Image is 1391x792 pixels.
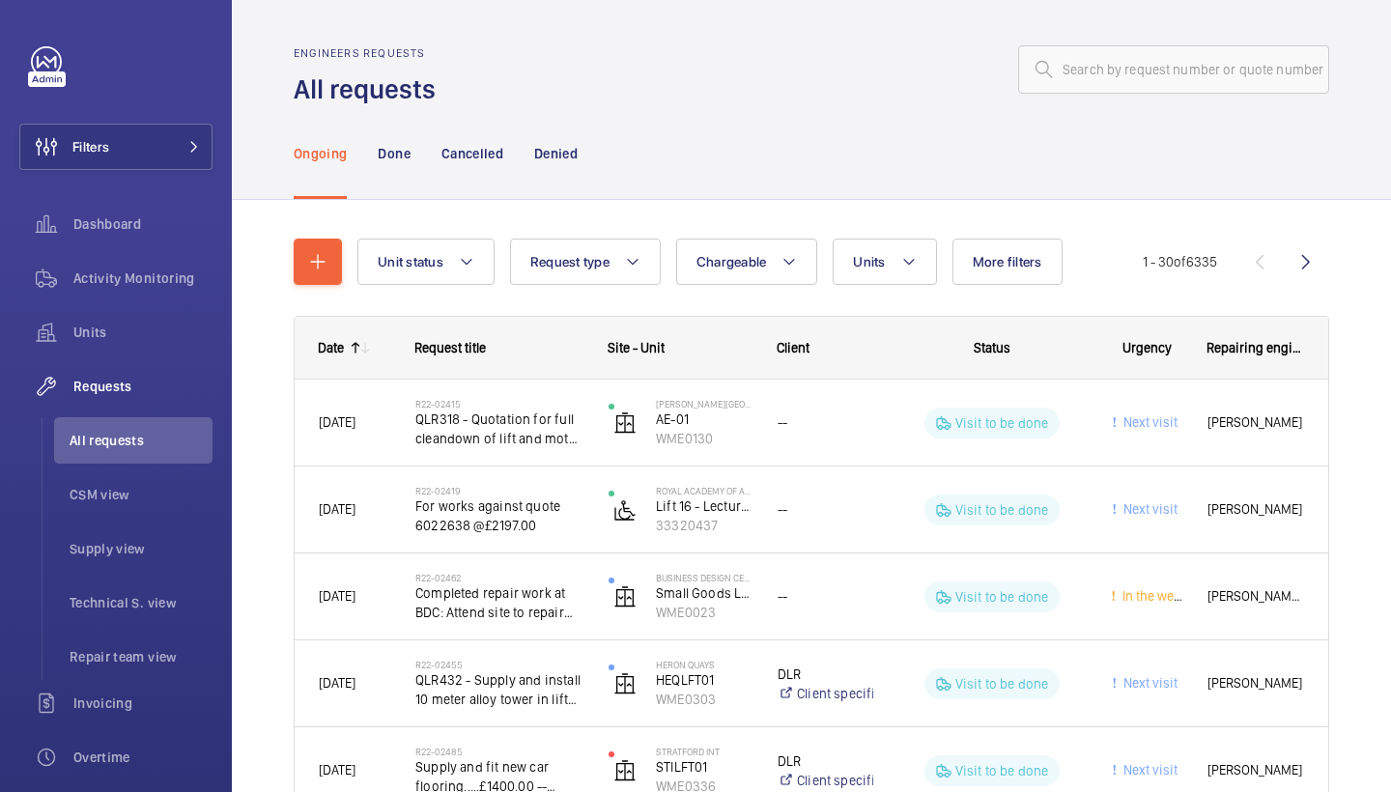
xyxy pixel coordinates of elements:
span: In the week [1119,588,1187,604]
span: 1 - 30 6335 [1143,255,1217,269]
p: Visit to be done [955,674,1049,693]
h1: All requests [294,71,447,107]
span: [DATE] [319,501,355,517]
span: Repairing engineer [1206,340,1305,355]
p: WME0303 [656,690,752,709]
span: Request title [414,340,486,355]
p: Lift 16 - Lecture Theater Disabled Lift ([PERSON_NAME]) ([GEOGRAPHIC_DATA] ) [656,496,752,516]
span: [PERSON_NAME] [1207,672,1304,694]
span: [PERSON_NAME] [1207,411,1304,434]
button: Request type [510,239,661,285]
p: Heron Quays [656,659,752,670]
span: Next visit [1120,501,1178,517]
span: Completed repair work at BDC: Attend site to repair damaged slam post, remove the damaged panel, ... [415,583,583,622]
div: -- [778,498,873,521]
p: DLR [778,665,873,684]
p: Visit to be done [955,761,1049,780]
span: Repair team view [70,647,213,666]
a: Client specific [778,684,873,703]
span: QLR432 - Supply and install 10 meter alloy tower in lift shaft to disengage safety gear. Remove t... [415,670,583,709]
p: Ongoing [294,144,347,163]
span: Invoicing [73,693,213,713]
span: Chargeable [696,254,767,269]
h2: R22-02455 [415,659,583,670]
div: Date [318,340,344,355]
img: elevator.svg [613,759,637,782]
button: Units [833,239,936,285]
span: Requests [73,377,213,396]
p: Cancelled [441,144,503,163]
span: [DATE] [319,588,355,604]
span: CSM view [70,485,213,504]
span: [DATE] [319,675,355,691]
h2: R22-02419 [415,485,583,496]
span: [PERSON_NAME] [1207,498,1304,521]
h2: R22-02462 [415,572,583,583]
span: Client [777,340,809,355]
p: Small Goods Lift Loading Bay Front [656,583,752,603]
button: Chargeable [676,239,818,285]
span: More filters [973,254,1042,269]
p: Visit to be done [955,413,1049,433]
span: Next visit [1120,675,1178,691]
span: Urgency [1122,340,1172,355]
span: Units [73,323,213,342]
p: STILFT01 [656,757,752,777]
p: 33320437 [656,516,752,535]
a: Client specific [778,771,873,790]
span: Unit status [378,254,443,269]
span: [PERSON_NAME] [1207,759,1304,781]
p: WME0130 [656,429,752,448]
p: [PERSON_NAME][GEOGRAPHIC_DATA] [656,398,752,410]
span: Overtime [73,748,213,767]
span: Next visit [1120,762,1178,778]
h2: R22-02415 [415,398,583,410]
p: DLR [778,751,873,771]
p: Visit to be done [955,500,1049,520]
img: platform_lift.svg [613,498,637,522]
img: elevator.svg [613,411,637,435]
button: Unit status [357,239,495,285]
p: Business Design Centre [656,572,752,583]
span: Request type [530,254,610,269]
p: WME0023 [656,603,752,622]
span: Site - Unit [608,340,665,355]
img: elevator.svg [613,672,637,695]
span: [PERSON_NAME] Enu-[PERSON_NAME] [1207,585,1304,608]
p: HEQLFT01 [656,670,752,690]
div: -- [778,585,873,608]
span: Dashboard [73,214,213,234]
button: Filters [19,124,213,170]
span: of [1174,254,1186,269]
span: [DATE] [319,762,355,778]
span: Units [853,254,885,269]
span: Filters [72,137,109,156]
span: [DATE] [319,414,355,430]
div: -- [778,411,873,434]
span: Status [974,340,1010,355]
p: royal academy of arts [656,485,752,496]
span: QLR318 - Quotation for full cleandown of lift and motor room at, Workspace, [PERSON_NAME][GEOGRAP... [415,410,583,448]
span: Next visit [1120,414,1178,430]
p: Done [378,144,410,163]
span: For works against quote 6022638 @£2197.00 [415,496,583,535]
p: Denied [534,144,578,163]
span: Technical S. view [70,593,213,612]
input: Search by request number or quote number [1018,45,1329,94]
p: AE-01 [656,410,752,429]
span: All requests [70,431,213,450]
p: Visit to be done [955,587,1049,607]
h2: Engineers requests [294,46,447,60]
p: Stratford int [656,746,752,757]
h2: R22-02485 [415,746,583,757]
span: Supply view [70,539,213,558]
span: Activity Monitoring [73,269,213,288]
button: More filters [952,239,1063,285]
img: elevator.svg [613,585,637,608]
